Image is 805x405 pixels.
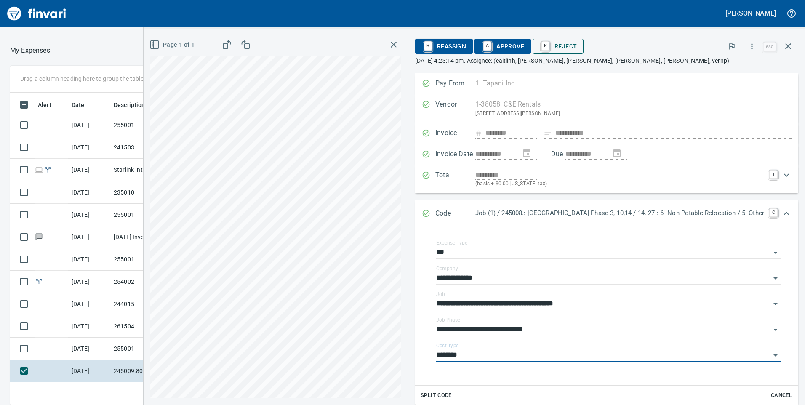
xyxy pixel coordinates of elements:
[539,39,577,53] span: Reject
[415,39,473,54] button: RReassign
[770,349,781,361] button: Open
[723,7,778,20] button: [PERSON_NAME]
[110,293,186,315] td: 244015
[68,114,110,136] td: [DATE]
[5,3,68,24] img: Finvari
[110,315,186,338] td: 261504
[72,100,85,110] span: Date
[148,37,198,53] button: Page 1 of 1
[68,271,110,293] td: [DATE]
[424,41,432,51] a: R
[110,181,186,204] td: 235010
[541,41,549,51] a: R
[110,159,186,181] td: Starlink Internet [DOMAIN_NAME] CA - [PERSON_NAME][GEOGRAPHIC_DATA]
[435,208,475,219] p: Code
[68,136,110,159] td: [DATE]
[770,391,793,400] span: Cancel
[435,170,475,188] p: Total
[110,338,186,360] td: 255001
[436,343,459,348] label: Cost Type
[725,9,776,18] h5: [PERSON_NAME]
[68,360,110,382] td: [DATE]
[769,170,778,179] a: T
[110,271,186,293] td: 254002
[770,247,781,258] button: Open
[68,204,110,226] td: [DATE]
[110,360,186,382] td: 245009.8098
[475,208,764,218] p: Job (1) / 245008.: [GEOGRAPHIC_DATA] Phase 3, 10,14 / 14. 27.: 6" Non Potable Relocation / 5: Other
[110,204,186,226] td: 255001
[436,266,458,271] label: Company
[20,75,144,83] p: Drag a column heading here to group the table
[68,248,110,271] td: [DATE]
[761,36,798,56] span: Close invoice
[35,279,43,284] span: Split transaction
[10,45,50,56] nav: breadcrumb
[35,234,43,239] span: Has messages
[763,42,776,51] a: esc
[110,136,186,159] td: 241503
[35,167,43,172] span: Online transaction
[415,165,798,193] div: Expand
[770,324,781,336] button: Open
[769,208,778,217] a: C
[68,338,110,360] td: [DATE]
[68,226,110,248] td: [DATE]
[68,293,110,315] td: [DATE]
[43,167,52,172] span: Split transaction
[415,56,798,65] p: [DATE] 4:23:14 pm. Assignee: (caitlinh, [PERSON_NAME], [PERSON_NAME], [PERSON_NAME], [PERSON_NAME...
[770,298,781,310] button: Open
[68,181,110,204] td: [DATE]
[10,45,50,56] p: My Expenses
[722,37,741,56] button: Flag
[436,292,445,297] label: Job
[110,248,186,271] td: 255001
[68,159,110,181] td: [DATE]
[481,39,524,53] span: Approve
[422,39,466,53] span: Reassign
[474,39,531,54] button: AApprove
[38,100,62,110] span: Alert
[38,100,51,110] span: Alert
[483,41,491,51] a: A
[114,100,156,110] span: Description
[415,200,798,228] div: Expand
[151,40,195,50] span: Page 1 of 1
[768,389,795,402] button: Cancel
[110,226,186,248] td: [DATE] Invoice INV10262037 from [GEOGRAPHIC_DATA] (1-24796)
[770,272,781,284] button: Open
[436,240,467,245] label: Expense Type
[418,389,454,402] button: Split Code
[533,39,584,54] button: RReject
[743,37,761,56] button: More
[114,100,145,110] span: Description
[436,317,460,322] label: Job Phase
[110,114,186,136] td: 255001
[72,100,96,110] span: Date
[475,180,764,188] p: (basis + $0.00 [US_STATE] tax)
[68,315,110,338] td: [DATE]
[421,391,452,400] span: Split Code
